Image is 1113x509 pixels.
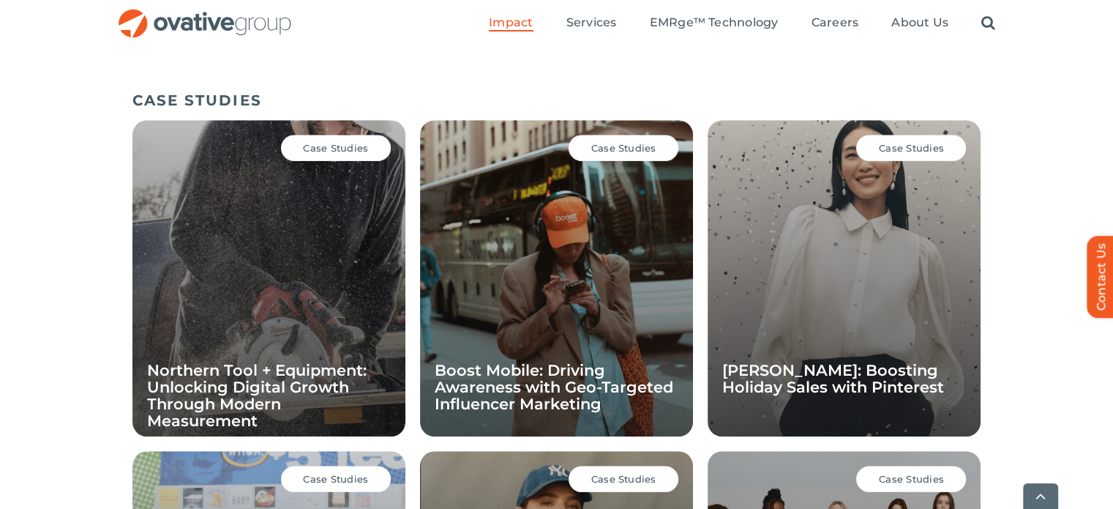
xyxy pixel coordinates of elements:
span: Services [566,15,617,30]
span: About Us [891,15,948,30]
a: OG_Full_horizontal_RGB [117,7,293,21]
span: Impact [489,15,533,30]
a: Careers [812,15,859,31]
h5: CASE STUDIES [132,92,981,109]
span: EMRge™ Technology [649,15,778,30]
span: Careers [812,15,859,30]
a: Northern Tool + Equipment: Unlocking Digital Growth Through Modern Measurement [147,361,367,430]
a: EMRge™ Technology [649,15,778,31]
a: Impact [489,15,533,31]
a: [PERSON_NAME]: Boosting Holiday Sales with Pinterest [722,361,944,396]
a: Boost Mobile: Driving Awareness with Geo-Targeted Influencer Marketing [435,361,673,413]
a: Services [566,15,617,31]
a: Search [981,15,995,31]
a: About Us [891,15,948,31]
